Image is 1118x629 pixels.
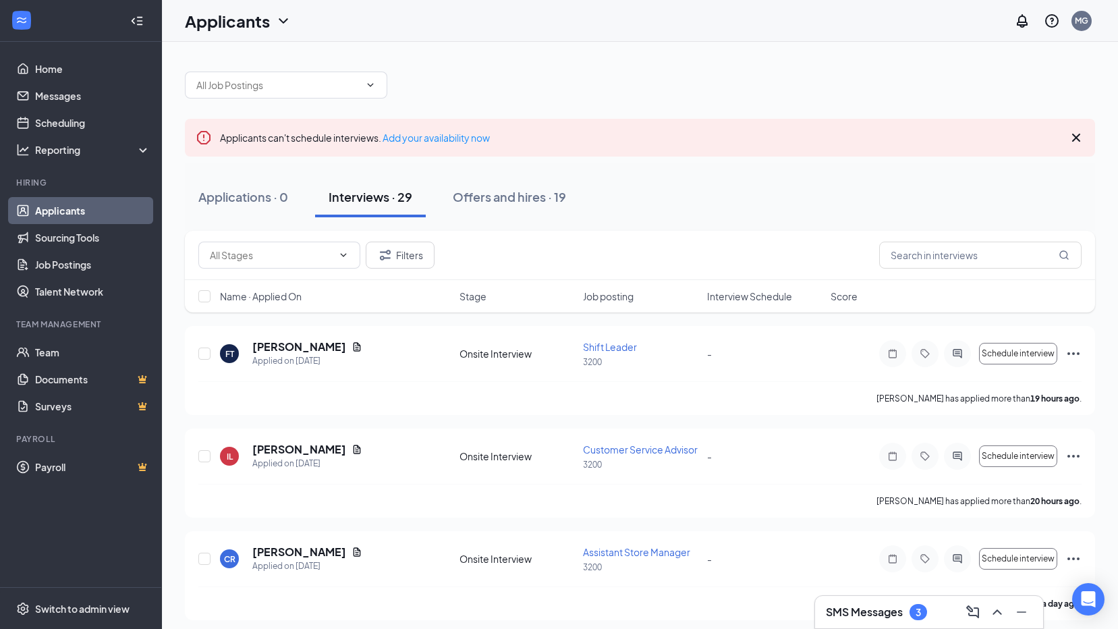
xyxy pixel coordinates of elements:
div: CR [224,553,235,565]
div: Offers and hires · 19 [453,188,566,205]
svg: Minimize [1013,604,1030,620]
p: [PERSON_NAME] has applied more than . [876,393,1082,404]
svg: Document [352,444,362,455]
input: All Stages [210,248,333,263]
svg: ChevronDown [365,80,376,90]
div: Payroll [16,433,148,445]
span: - [707,553,712,565]
div: Open Intercom Messenger [1072,583,1105,616]
span: Schedule interview [982,554,1055,564]
h3: SMS Messages [826,605,903,620]
svg: ActiveChat [949,451,966,462]
h5: [PERSON_NAME] [252,339,346,354]
button: Filter Filters [366,242,435,269]
b: a day ago [1042,599,1080,609]
span: Schedule interview [982,349,1055,358]
span: Assistant Store Manager [583,546,690,558]
svg: Error [196,130,212,146]
svg: ComposeMessage [965,604,981,620]
span: Applicants can't schedule interviews. [220,132,490,144]
h1: Applicants [185,9,270,32]
div: Team Management [16,319,148,330]
button: Schedule interview [979,343,1057,364]
a: Home [35,55,150,82]
a: Scheduling [35,109,150,136]
div: Applications · 0 [198,188,288,205]
a: Applicants [35,197,150,224]
svg: QuestionInfo [1044,13,1060,29]
b: 20 hours ago [1030,496,1080,506]
span: Customer Service Advisor [583,443,698,456]
span: - [707,348,712,360]
svg: Ellipses [1065,448,1082,464]
div: FT [225,348,234,360]
a: Team [35,339,150,366]
svg: Tag [917,348,933,359]
div: Onsite Interview [459,347,575,360]
button: Schedule interview [979,548,1057,570]
svg: Tag [917,451,933,462]
svg: WorkstreamLogo [15,13,28,27]
svg: Cross [1068,130,1084,146]
span: - [707,450,712,462]
svg: Note [885,348,901,359]
svg: Collapse [130,14,144,28]
div: Onsite Interview [459,552,575,566]
p: 3200 [583,356,698,368]
svg: Tag [917,553,933,564]
svg: Ellipses [1065,346,1082,362]
div: IL [227,451,233,462]
a: Messages [35,82,150,109]
span: Name · Applied On [220,290,302,303]
button: ChevronUp [986,601,1008,623]
input: Search in interviews [879,242,1082,269]
div: Reporting [35,143,151,157]
a: DocumentsCrown [35,366,150,393]
input: All Job Postings [196,78,360,92]
h5: [PERSON_NAME] [252,442,346,457]
div: Onsite Interview [459,449,575,463]
p: [PERSON_NAME] has applied more than . [876,495,1082,507]
div: Applied on [DATE] [252,354,362,368]
svg: ChevronDown [275,13,291,29]
div: Interviews · 29 [329,188,412,205]
a: Add your availability now [383,132,490,144]
button: Minimize [1011,601,1032,623]
div: MG [1075,15,1088,26]
div: 3 [916,607,921,618]
svg: Document [352,341,362,352]
a: Job Postings [35,251,150,278]
a: SurveysCrown [35,393,150,420]
svg: Note [885,451,901,462]
a: PayrollCrown [35,454,150,481]
svg: Analysis [16,143,30,157]
svg: Filter [377,247,393,263]
svg: ActiveChat [949,348,966,359]
svg: Notifications [1014,13,1030,29]
div: Applied on [DATE] [252,457,362,470]
svg: MagnifyingGlass [1059,250,1069,261]
svg: ActiveChat [949,553,966,564]
a: Sourcing Tools [35,224,150,251]
span: Interview Schedule [707,290,792,303]
svg: Ellipses [1065,551,1082,567]
span: Score [831,290,858,303]
span: Shift Leader [583,341,637,353]
div: Switch to admin view [35,602,130,616]
button: ComposeMessage [962,601,984,623]
span: Stage [459,290,486,303]
span: Job posting [583,290,634,303]
div: Hiring [16,177,148,188]
button: Schedule interview [979,445,1057,467]
h5: [PERSON_NAME] [252,545,346,559]
svg: Document [352,547,362,557]
svg: ChevronDown [338,250,349,261]
p: 3200 [583,459,698,470]
svg: ChevronUp [989,604,1005,620]
a: Talent Network [35,278,150,305]
svg: Settings [16,602,30,616]
span: Schedule interview [982,452,1055,461]
p: 3200 [583,562,698,573]
div: Applied on [DATE] [252,559,362,573]
b: 19 hours ago [1030,393,1080,404]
